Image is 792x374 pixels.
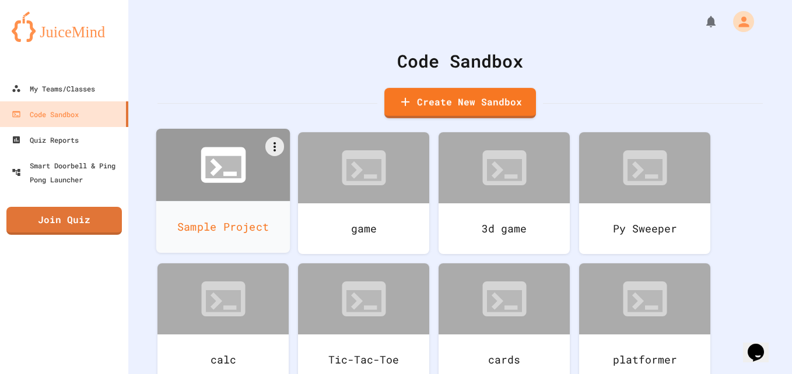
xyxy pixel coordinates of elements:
[298,203,429,254] div: game
[721,8,757,35] div: My Account
[12,12,117,42] img: logo-orange.svg
[579,203,710,254] div: Py Sweeper
[12,133,79,147] div: Quiz Reports
[743,327,780,362] iframe: chat widget
[12,82,95,96] div: My Teams/Classes
[12,107,79,121] div: Code Sandbox
[682,12,721,31] div: My Notifications
[157,48,763,74] div: Code Sandbox
[298,132,429,254] a: game
[579,132,710,254] a: Py Sweeper
[156,129,290,253] a: Sample Project
[384,88,536,118] a: Create New Sandbox
[439,132,570,254] a: 3d game
[6,207,122,235] a: Join Quiz
[156,201,290,253] div: Sample Project
[439,203,570,254] div: 3d game
[12,158,124,186] div: Smart Doorbell & Ping Pong Launcher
